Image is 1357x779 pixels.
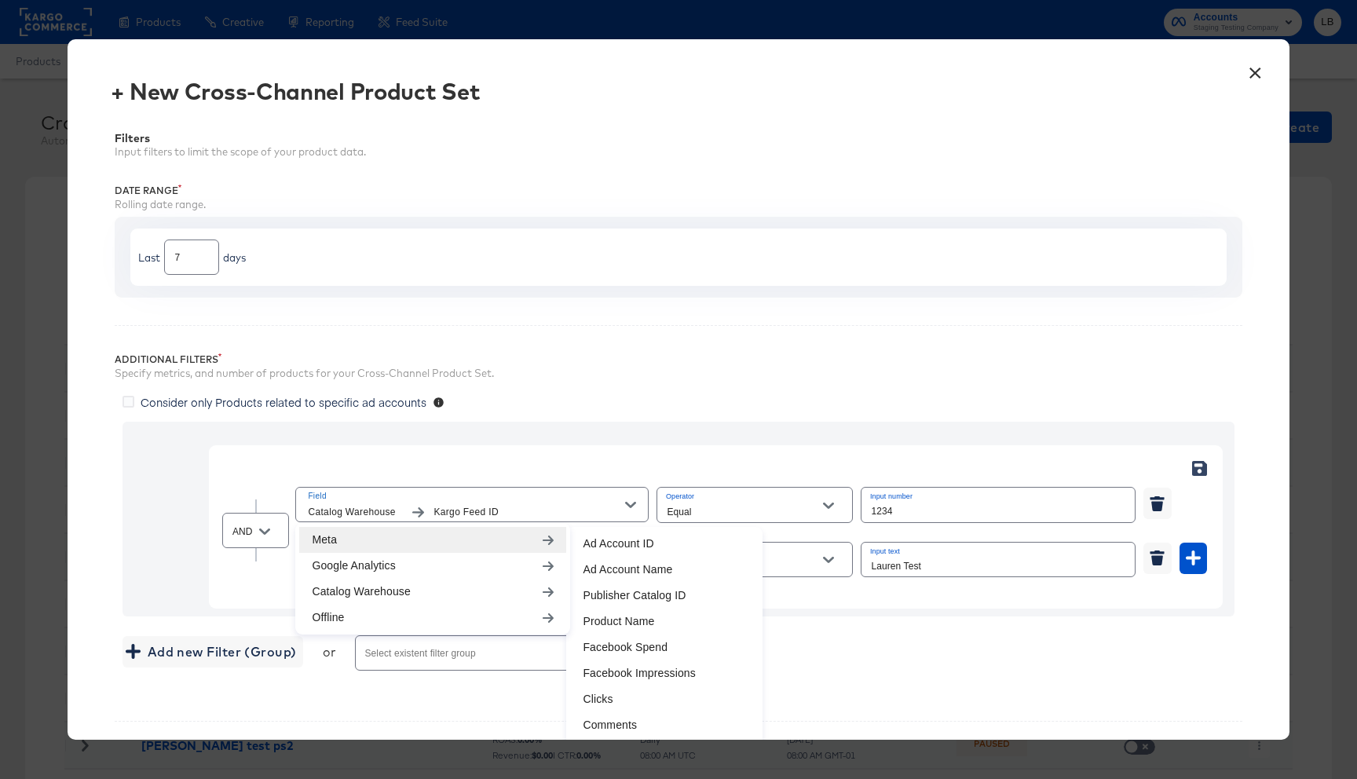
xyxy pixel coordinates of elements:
li: Ad Account ID [570,531,759,557]
li: Catalog Warehouse [299,579,566,605]
li: Facebook Impressions [570,660,759,686]
input: Input search term [861,543,1135,576]
li: Product Name [570,609,759,635]
button: Open [817,548,840,572]
li: Facebook Spend [570,635,759,660]
li: Clicks [570,686,759,712]
div: + New Cross-Channel Product Set [111,79,480,104]
span: Field [308,489,625,503]
li: Comments [570,712,759,738]
li: Publisher Catalog ID [570,583,759,609]
li: Cost [570,738,759,764]
li: Meta [299,527,566,553]
span: Kargo Feed ID [433,504,625,521]
button: Add new Filter (Group) [123,636,302,667]
div: Last [138,251,160,265]
button: Open [253,520,276,543]
div: or [323,644,336,660]
button: FieldCatalog WarehouseKargo Feed ID [295,487,649,522]
span: Add new Filter (Group) [129,641,296,663]
div: Date Range [115,185,1242,197]
button: Open [817,494,840,518]
button: × [1242,55,1270,83]
span: Consider only Products related to specific ad accounts [141,394,426,410]
div: Specify metrics, and number of products for your Cross-Channel Product Set. [115,366,1242,381]
li: Ad Account Name [570,557,759,583]
input: Enter a number [861,488,1135,521]
input: Enter a number [165,234,218,268]
div: Rolling date range. [115,197,1242,212]
li: Offline [299,605,566,631]
div: days [223,251,246,265]
div: Additional Filters [115,353,1242,366]
div: Filters [115,132,1242,144]
div: Input filters to limit the scope of your product data. [115,144,1242,159]
li: Google Analytics [299,553,566,579]
span: Catalog Warehouse [308,504,402,521]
